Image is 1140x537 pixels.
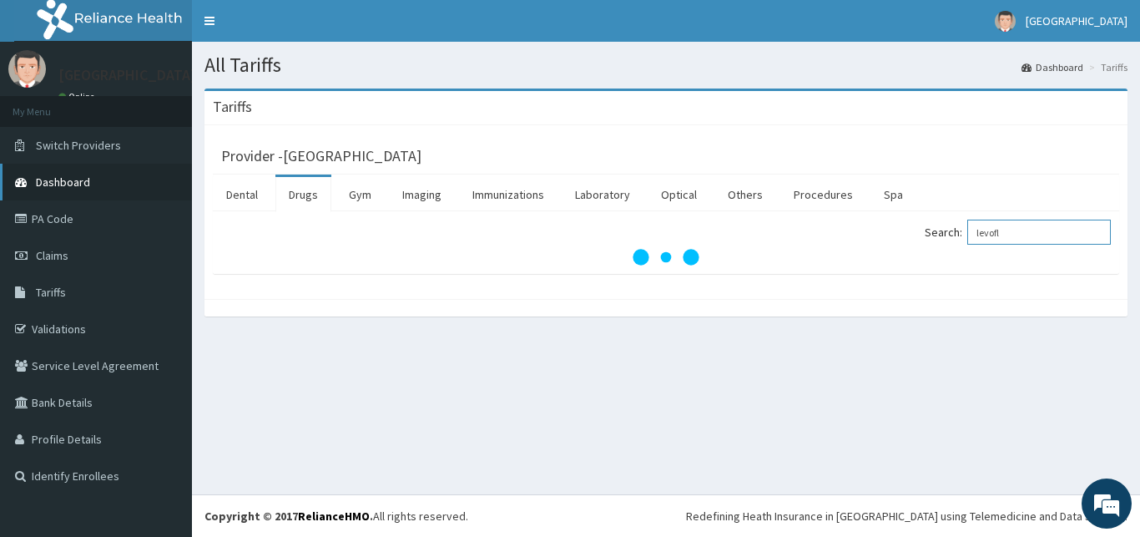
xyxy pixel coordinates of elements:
[925,220,1111,245] label: Search:
[633,224,699,291] svg: audio-loading
[213,99,252,114] h3: Tariffs
[298,509,370,524] a: RelianceHMO
[58,68,196,83] p: [GEOGRAPHIC_DATA]
[780,177,866,212] a: Procedures
[213,177,271,212] a: Dental
[8,359,318,418] textarea: Type your message and hit 'Enter'
[97,162,230,331] span: We're online!
[36,285,66,300] span: Tariffs
[686,508,1127,524] div: Redefining Heath Insurance in [GEOGRAPHIC_DATA] using Telemedicine and Data Science!
[870,177,916,212] a: Spa
[36,175,90,190] span: Dashboard
[204,509,373,524] strong: Copyright © 2017 .
[58,91,98,103] a: Online
[648,177,710,212] a: Optical
[389,177,455,212] a: Imaging
[967,220,1111,245] input: Search:
[192,494,1140,537] footer: All rights reserved.
[995,11,1016,32] img: User Image
[274,8,314,48] div: Minimize live chat window
[36,138,121,153] span: Switch Providers
[87,94,280,115] div: Chat with us now
[562,177,643,212] a: Laboratory
[1026,13,1127,28] span: [GEOGRAPHIC_DATA]
[221,149,421,164] h3: Provider - [GEOGRAPHIC_DATA]
[1021,60,1083,74] a: Dashboard
[204,54,1127,76] h1: All Tariffs
[1085,60,1127,74] li: Tariffs
[36,248,68,263] span: Claims
[8,50,46,88] img: User Image
[459,177,557,212] a: Immunizations
[275,177,331,212] a: Drugs
[335,177,385,212] a: Gym
[31,84,68,125] img: d_794563401_company_1708531726252_794563401
[714,177,776,212] a: Others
